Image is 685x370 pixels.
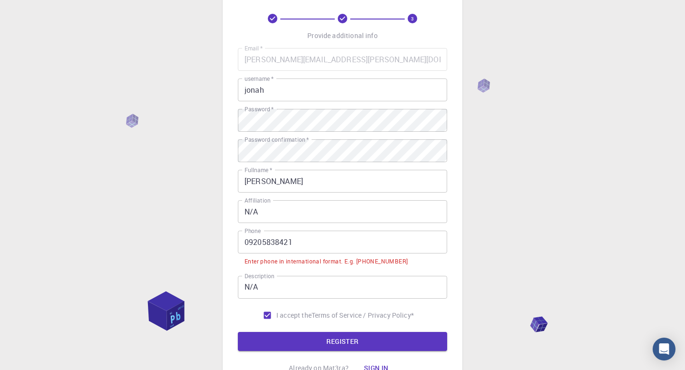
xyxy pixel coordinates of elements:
label: Fullname [245,166,272,174]
label: username [245,75,274,83]
label: Description [245,272,274,280]
a: Terms of Service / Privacy Policy* [312,311,414,320]
span: I accept the [276,311,312,320]
button: REGISTER [238,332,447,351]
label: Affiliation [245,196,270,204]
label: Phone [245,227,261,235]
text: 3 [411,15,414,22]
label: Email [245,44,263,52]
div: Open Intercom Messenger [653,338,675,360]
label: Password [245,105,274,113]
div: Enter phone in international format. E.g. [PHONE_NUMBER] [245,257,408,266]
label: Password confirmation [245,136,309,144]
p: Terms of Service / Privacy Policy * [312,311,414,320]
p: Provide additional info [307,31,377,40]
